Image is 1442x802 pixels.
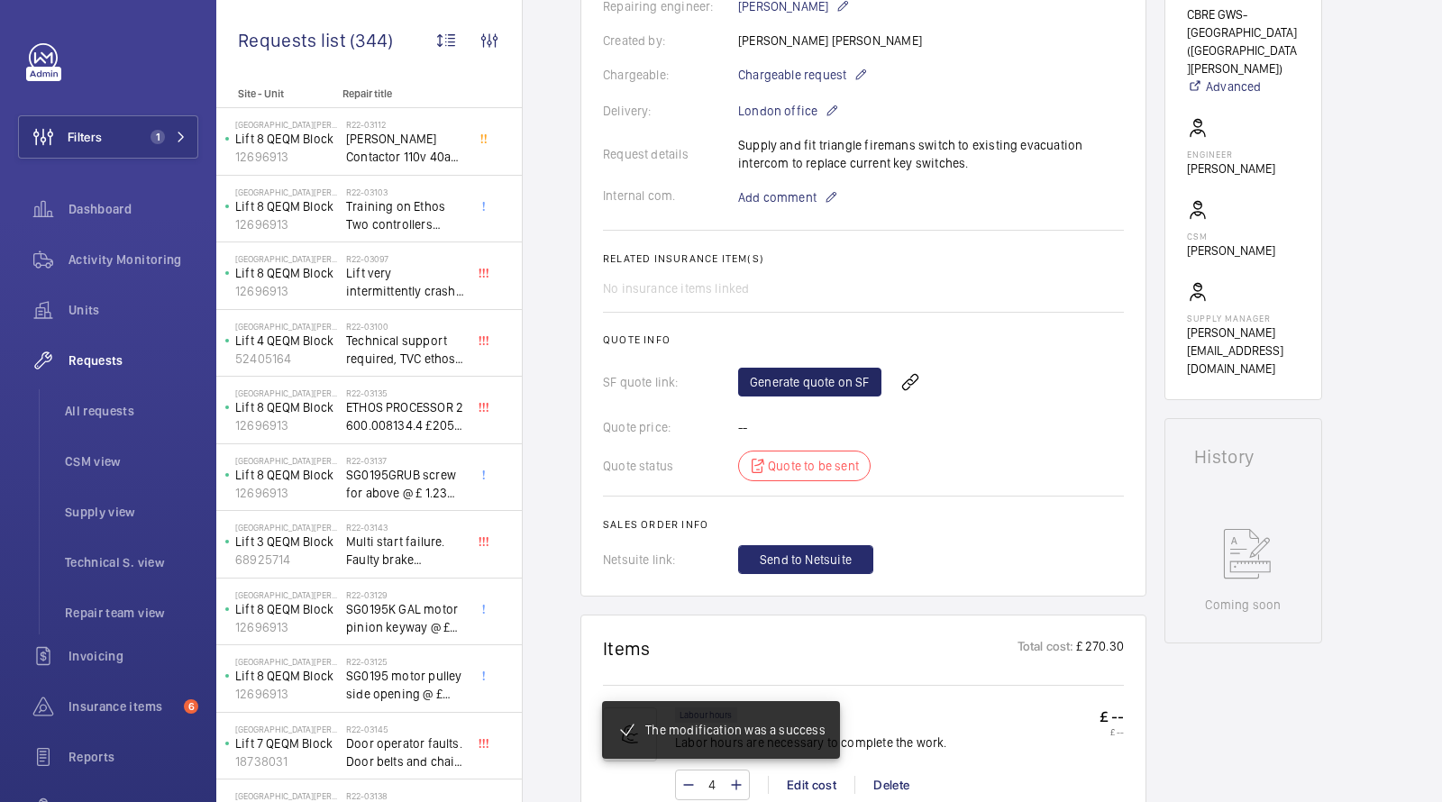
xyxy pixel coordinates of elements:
p: [GEOGRAPHIC_DATA][PERSON_NAME] [235,321,339,332]
span: Lift very intermittently crash stopping. Technical support required to trace. TVC Ethos Two - [346,264,465,300]
p: 12696913 [235,484,339,502]
span: Supply view [65,503,198,521]
p: Lift 8 QEQM Block [235,600,339,618]
span: Training on Ethos Two controllers (Never worked on before). - [346,197,465,233]
span: SG0195GRUB screw for above @ £ 1.23 each x1 ------ [346,466,465,502]
p: Total cost: [1018,637,1074,660]
h2: Sales order info [603,518,1124,531]
p: CSM [1187,231,1275,242]
h2: R22-03097 [346,253,465,264]
p: 12696913 [235,282,339,300]
p: £ -- [1100,707,1124,726]
span: Chargeable request [738,66,846,84]
span: Multi start failure. Faulty brake contactor. - [346,533,465,569]
p: [PERSON_NAME] [1187,242,1275,260]
h2: R22-03145 [346,724,465,734]
p: [GEOGRAPHIC_DATA][PERSON_NAME] [235,119,339,130]
p: 68925714 [235,551,339,569]
p: London office [738,100,839,122]
span: Door operator faults. Door belts and chain tensions set up. Replace faulty door motor pulley and ... [346,734,465,770]
p: CBRE GWS- [GEOGRAPHIC_DATA] ([GEOGRAPHIC_DATA][PERSON_NAME]) [1187,5,1300,77]
p: Coming soon [1205,596,1281,614]
h2: R22-03112 [346,119,465,130]
p: Lift 3 QEQM Block [235,533,339,551]
button: Send to Netsuite [738,545,873,574]
span: Activity Monitoring [68,251,198,269]
p: 18738031 [235,752,339,770]
div: Delete [854,776,927,794]
p: Lift 4 QEQM Block [235,332,339,350]
p: 12696913 [235,618,339,636]
p: Repair title [342,87,461,100]
p: 12696913 [235,215,339,233]
span: Dashboard [68,200,198,218]
p: Supply manager [1187,313,1300,324]
p: Engineer [1187,149,1275,159]
span: 1 [151,130,165,144]
p: The modification was a success [645,721,825,739]
span: Requests [68,351,198,369]
span: Insurance items [68,697,177,715]
span: Add comment [738,188,817,206]
p: 12696913 [235,148,339,166]
h1: History [1194,448,1292,466]
span: Units [68,301,198,319]
span: SG0195K GAL motor pinion keyway @ £ 6.00 each x1 ------ [346,600,465,636]
span: Filters [68,128,102,146]
span: ETHOS PROCESSOR 2 600.008134.4 £2051 x1 --------- [346,398,465,434]
p: 12696913 [235,685,339,703]
span: Repair team view [65,604,198,622]
p: £ 270.30 [1074,637,1124,660]
p: [GEOGRAPHIC_DATA][PERSON_NAME] [235,253,339,264]
span: Requests list [238,29,350,51]
p: [GEOGRAPHIC_DATA][PERSON_NAME] [235,724,339,734]
p: 12696913 [235,416,339,434]
h2: R22-03137 [346,455,465,466]
p: [GEOGRAPHIC_DATA][PERSON_NAME] [235,656,339,667]
h2: R22-03103 [346,187,465,197]
p: Lift 8 QEQM Block [235,197,339,215]
h2: Quote info [603,333,1124,346]
span: [PERSON_NAME] Contactor 110v 40a LC1D40F7 x4 (paid on spendesk) [346,130,465,166]
p: [GEOGRAPHIC_DATA][PERSON_NAME] [235,387,339,398]
button: Filters1 [18,115,198,159]
h2: R22-03100 [346,321,465,332]
span: Reports [68,748,198,766]
p: [PERSON_NAME][EMAIL_ADDRESS][DOMAIN_NAME] [1187,324,1300,378]
p: [GEOGRAPHIC_DATA][PERSON_NAME] [235,187,339,197]
h1: Items [603,637,651,660]
span: Technical support required, TVC ethos 2 intermittent faults. - [346,332,465,368]
span: 6 [184,699,198,714]
h2: R22-03125 [346,656,465,667]
a: Generate quote on SF [738,368,881,396]
p: [PERSON_NAME] [1187,159,1275,178]
p: [GEOGRAPHIC_DATA][PERSON_NAME] [235,455,339,466]
p: 52405164 [235,350,339,368]
h2: R22-03129 [346,589,465,600]
p: Lift 8 QEQM Block [235,398,339,416]
h2: R22-03138 [346,790,465,801]
span: All requests [65,402,198,420]
p: Lift 8 QEQM Block [235,264,339,282]
span: Send to Netsuite [760,551,852,569]
p: Lift 8 QEQM Block [235,667,339,685]
p: [GEOGRAPHIC_DATA][PERSON_NAME] [235,522,339,533]
h2: Related insurance item(s) [603,252,1124,265]
p: £ -- [1100,726,1124,737]
h2: R22-03135 [346,387,465,398]
span: Technical S. view [65,553,198,571]
h2: R22-03143 [346,522,465,533]
span: CSM view [65,452,198,470]
p: Lift 8 QEQM Block [235,466,339,484]
span: SG0195 motor pulley side opening @ £ 49.50 each x1 ------- [346,667,465,703]
p: [GEOGRAPHIC_DATA][PERSON_NAME] [235,790,339,801]
span: Invoicing [68,647,198,665]
p: Lift 7 QEQM Block [235,734,339,752]
p: Site - Unit [216,87,335,100]
p: [GEOGRAPHIC_DATA][PERSON_NAME] [235,589,339,600]
p: Lift 8 QEQM Block [235,130,339,148]
a: Advanced [1187,77,1300,96]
